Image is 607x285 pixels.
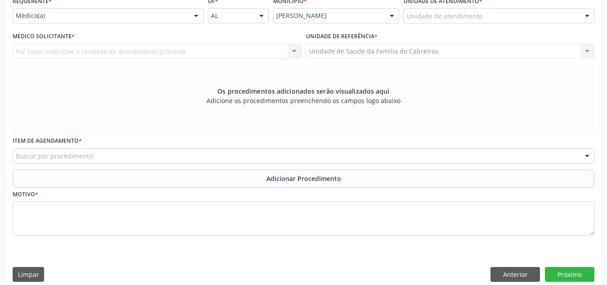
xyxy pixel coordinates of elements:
span: Médico(a) [16,11,185,20]
label: Item de agendamento [13,134,82,148]
span: Unidade de atendimento [407,11,482,21]
label: Motivo [13,188,38,202]
span: Adicione os procedimentos preenchendo os campos logo abaixo [207,96,400,105]
label: Unidade de referência [306,30,378,44]
button: Anterior [490,267,540,282]
span: Adicionar Procedimento [266,174,341,183]
span: Os procedimentos adicionados serão visualizados aqui [217,86,389,96]
span: Buscar por procedimento [16,151,93,161]
span: AL [211,11,250,20]
label: Médico Solicitante [13,30,75,44]
button: Próximo [545,267,594,282]
button: Adicionar Procedimento [13,170,594,188]
span: [PERSON_NAME] [276,11,381,20]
